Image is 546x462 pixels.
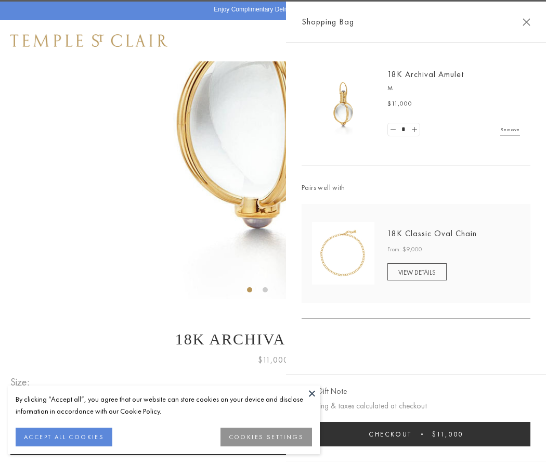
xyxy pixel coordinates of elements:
[409,123,419,136] a: Set quantity to 2
[387,69,464,80] a: 18K Archival Amulet
[302,385,347,398] button: Add Gift Note
[387,263,447,280] a: VIEW DETAILS
[388,123,398,136] a: Set quantity to 0
[302,400,530,413] p: Shipping & taxes calculated at checkout
[387,228,477,239] a: 18K Classic Oval Chain
[387,245,422,255] span: From: $9,000
[214,5,327,15] p: Enjoy Complimentary Delivery & Returns
[16,393,312,417] div: By clicking “Accept all”, you agree that our website can store cookies on your device and disclos...
[302,15,354,29] span: Shopping Bag
[302,422,530,446] button: Checkout $11,000
[369,430,412,439] span: Checkout
[398,268,436,277] span: VIEW DETAILS
[387,99,412,109] span: $11,000
[258,353,289,367] span: $11,000
[10,374,33,391] span: Size:
[220,428,312,446] button: COOKIES SETTINGS
[523,18,530,26] button: Close Shopping Bag
[16,428,112,446] button: ACCEPT ALL COOKIES
[302,182,530,194] span: Pairs well with
[387,83,520,94] p: M
[10,330,536,348] h1: 18K Archival Amulet
[10,34,167,47] img: Temple St. Clair
[312,222,374,285] img: N88865-OV18
[500,124,520,135] a: Remove
[312,73,374,135] img: 18K Archival Amulet
[432,430,463,439] span: $11,000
